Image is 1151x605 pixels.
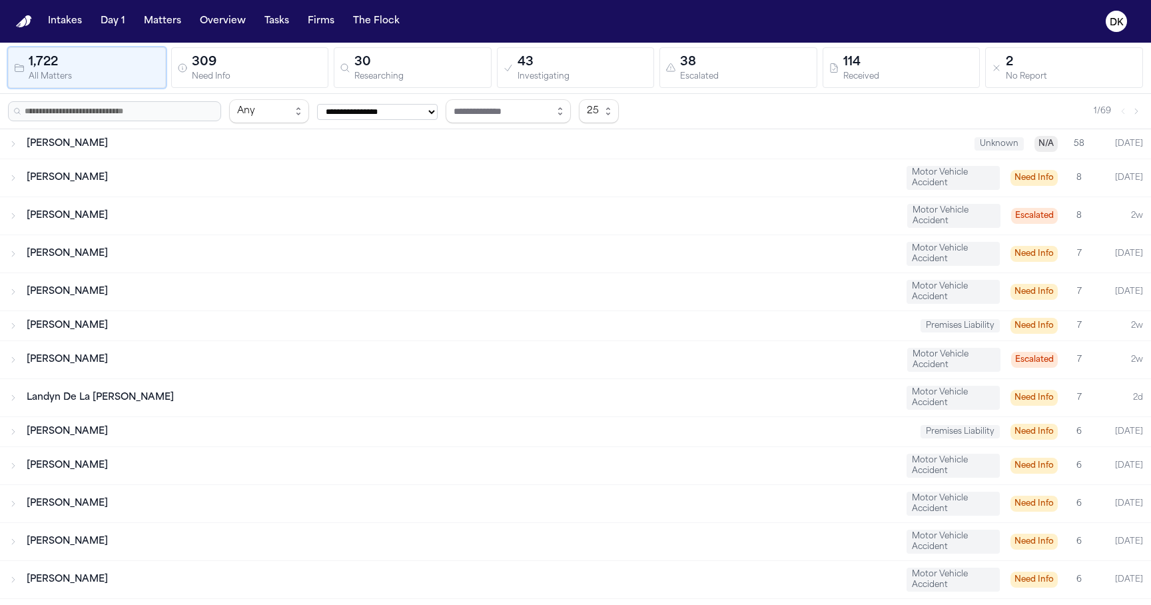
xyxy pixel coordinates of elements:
[907,492,1000,516] span: Motor Vehicle Accident
[518,53,649,72] div: 43
[1076,428,1082,436] span: 6 police reports
[1077,394,1082,402] span: 7 police reports
[1076,500,1082,508] span: 6 police reports
[95,9,131,33] button: Day 1
[1074,140,1084,148] span: 58 police reports
[680,72,811,82] div: Escalated
[1077,288,1082,296] span: 7 police reports
[29,53,160,72] div: 1,722
[27,173,108,183] span: [PERSON_NAME]
[1100,498,1143,509] div: [DATE]
[907,166,1000,190] span: Motor Vehicle Accident
[27,320,108,330] span: [PERSON_NAME]
[1010,424,1058,440] span: Need Info
[1077,356,1082,364] span: 7 police reports
[27,426,108,436] span: [PERSON_NAME]
[659,47,817,88] button: 38Escalated
[921,319,1000,332] span: Premises Liability
[1011,352,1058,368] span: Escalated
[27,498,108,508] span: [PERSON_NAME]
[1076,462,1082,470] span: 6 police reports
[194,9,251,33] button: Overview
[302,9,340,33] button: Firms
[192,53,323,72] div: 309
[27,139,108,149] span: [PERSON_NAME]
[907,454,1000,478] span: Motor Vehicle Accident
[1100,392,1143,403] div: 2d
[1010,170,1058,186] span: Need Info
[921,425,1000,438] span: Premises Liability
[139,9,187,33] button: Matters
[1010,390,1058,406] span: Need Info
[579,99,619,123] button: Items per page
[1100,320,1143,331] div: 2w
[27,574,108,584] span: [PERSON_NAME]
[1034,136,1058,152] span: N/A
[1076,576,1082,584] span: 6 police reports
[27,460,108,470] span: [PERSON_NAME]
[354,53,486,72] div: 30
[43,9,87,33] button: Intakes
[171,47,329,88] button: 309Need Info
[1100,574,1143,585] div: [DATE]
[1094,106,1111,117] span: 1 / 69
[974,137,1024,151] span: Unknown
[192,72,323,82] div: Need Info
[843,53,974,72] div: 114
[29,72,160,82] div: All Matters
[1076,212,1082,220] span: 8 police reports
[907,568,1000,592] span: Motor Vehicle Accident
[497,47,655,88] button: 43Investigating
[823,47,980,88] button: 114Received
[27,392,174,402] span: Landyn De La [PERSON_NAME]
[27,354,108,364] span: [PERSON_NAME]
[348,9,405,33] button: The Flock
[1010,572,1058,588] span: Need Info
[907,204,1000,228] span: Motor Vehicle Accident
[907,530,1000,554] span: Motor Vehicle Accident
[1010,458,1058,474] span: Need Info
[16,15,32,28] a: Home
[1100,139,1143,149] div: [DATE]
[1100,249,1143,259] div: [DATE]
[985,47,1143,88] button: 2No Report
[1011,208,1058,224] span: Escalated
[259,9,294,33] button: Tasks
[1010,318,1058,334] span: Need Info
[1100,426,1143,437] div: [DATE]
[907,242,1000,266] span: Motor Vehicle Accident
[1100,536,1143,547] div: [DATE]
[1010,534,1058,550] span: Need Info
[1076,538,1082,546] span: 6 police reports
[1076,174,1082,182] span: 8 police reports
[907,386,1000,410] span: Motor Vehicle Accident
[1100,211,1143,221] div: 2w
[27,287,108,297] span: [PERSON_NAME]
[680,53,811,72] div: 38
[1006,72,1137,82] div: No Report
[354,72,486,82] div: Researching
[229,99,309,123] button: Investigation Status
[1010,496,1058,512] span: Need Info
[907,280,1000,304] span: Motor Vehicle Accident
[334,47,492,88] button: 30Researching
[1077,322,1082,330] span: 7 police reports
[1006,53,1137,72] div: 2
[8,47,166,88] button: 1,722All Matters
[1100,287,1143,297] div: [DATE]
[1077,250,1082,258] span: 7 police reports
[587,103,600,119] div: 25
[1010,246,1058,262] span: Need Info
[27,249,108,259] span: [PERSON_NAME]
[27,536,108,546] span: [PERSON_NAME]
[1100,173,1143,183] div: [DATE]
[27,211,108,221] span: [PERSON_NAME]
[843,72,974,82] div: Received
[1010,284,1058,300] span: Need Info
[16,15,32,28] img: Finch Logo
